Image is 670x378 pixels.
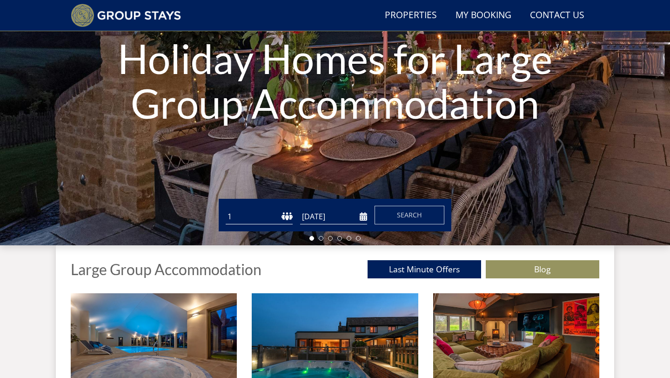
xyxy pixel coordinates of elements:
a: Contact Us [526,5,588,26]
button: Search [375,206,444,224]
h1: Large Group Accommodation [71,261,261,277]
input: Arrival Date [300,209,367,224]
span: Search [397,210,422,219]
h1: Holiday Homes for Large Group Accommodation [100,18,569,143]
a: Blog [486,260,599,278]
img: Group Stays [71,4,181,27]
a: Properties [381,5,441,26]
a: My Booking [452,5,515,26]
a: Last Minute Offers [368,260,481,278]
